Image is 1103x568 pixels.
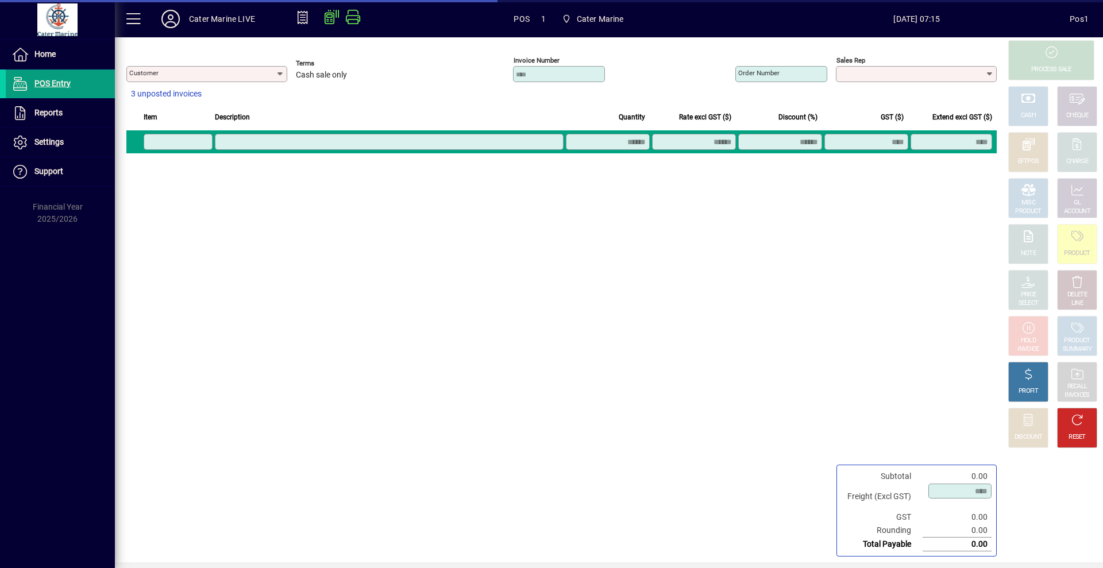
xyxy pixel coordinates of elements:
div: RECALL [1067,382,1087,391]
td: GST [842,511,923,524]
div: PRODUCT [1064,337,1090,345]
span: 3 unposted invoices [131,88,202,100]
div: PROFIT [1019,387,1038,396]
div: INVOICES [1065,391,1089,400]
span: Cater Marine [577,10,624,28]
span: Home [34,49,56,59]
mat-label: Sales rep [836,56,865,64]
a: Support [6,157,115,186]
td: 0.00 [923,538,992,551]
div: SUMMARY [1063,345,1092,354]
span: Support [34,167,63,176]
a: Reports [6,99,115,127]
button: 3 unposted invoices [126,84,206,105]
span: POS Entry [34,79,71,88]
mat-label: Customer [129,69,159,77]
div: EFTPOS [1018,157,1039,166]
div: CASH [1021,111,1036,120]
div: CHEQUE [1066,111,1088,120]
span: 1 [541,10,546,28]
td: Subtotal [842,470,923,483]
span: GST ($) [881,111,904,123]
div: PRODUCT [1015,207,1041,216]
span: Extend excl GST ($) [932,111,992,123]
span: Quantity [619,111,645,123]
div: Cater Marine LIVE [189,10,255,28]
span: Reports [34,108,63,117]
span: Item [144,111,157,123]
div: DISCOUNT [1015,433,1042,442]
td: Total Payable [842,538,923,551]
mat-label: Invoice number [514,56,560,64]
a: Settings [6,128,115,157]
div: PROCESS SALE [1031,65,1071,74]
button: Profile [152,9,189,29]
td: 0.00 [923,470,992,483]
span: [DATE] 07:15 [764,10,1070,28]
td: Rounding [842,524,923,538]
div: RESET [1069,433,1086,442]
span: Settings [34,137,64,146]
td: 0.00 [923,511,992,524]
div: Pos1 [1070,10,1089,28]
td: 0.00 [923,524,992,538]
span: Cash sale only [296,71,347,80]
span: Cater Marine [557,9,628,29]
td: Freight (Excl GST) [842,483,923,511]
div: INVOICE [1017,345,1039,354]
div: GL [1074,199,1081,207]
div: SELECT [1019,299,1039,308]
a: Home [6,40,115,69]
span: Discount (%) [778,111,817,123]
span: Description [215,111,250,123]
span: Rate excl GST ($) [679,111,731,123]
div: LINE [1071,299,1083,308]
div: ACCOUNT [1064,207,1090,216]
div: HOLD [1021,337,1036,345]
div: NOTE [1021,249,1036,258]
div: CHARGE [1066,157,1089,166]
div: PRODUCT [1064,249,1090,258]
span: POS [514,10,530,28]
span: Terms [296,60,365,67]
mat-label: Order number [738,69,780,77]
div: MISC [1021,199,1035,207]
div: DELETE [1067,291,1087,299]
div: PRICE [1021,291,1036,299]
